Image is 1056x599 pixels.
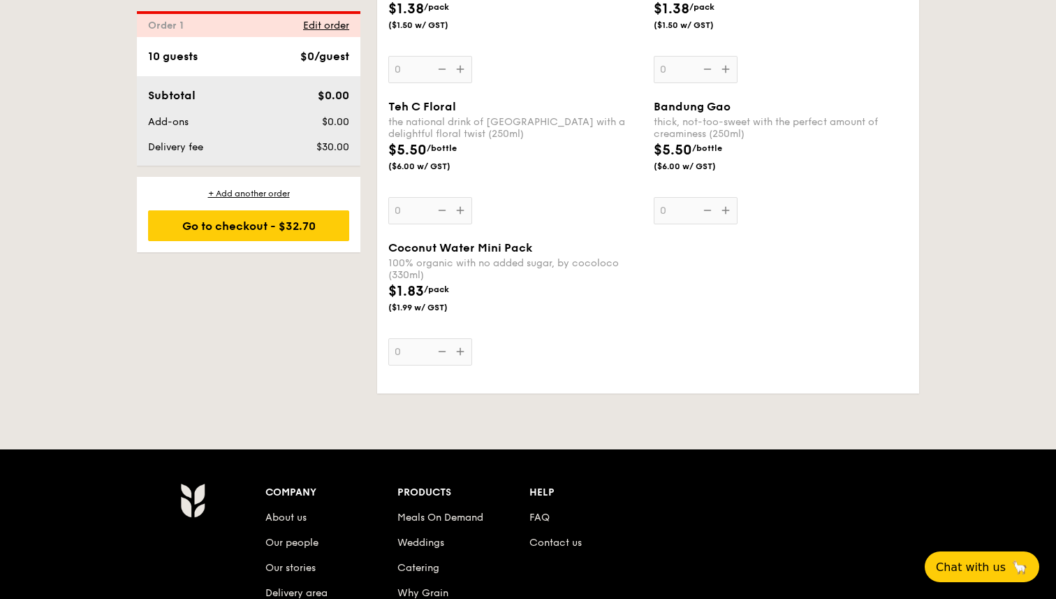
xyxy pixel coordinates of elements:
[300,48,349,65] div: $0/guest
[148,48,198,65] div: 10 guests
[388,302,483,313] span: ($1.99 w/ GST)
[265,587,328,599] a: Delivery area
[388,100,456,113] span: Teh C Floral
[265,537,318,549] a: Our people
[388,20,483,31] span: ($1.50 w/ GST)
[265,512,307,524] a: About us
[318,89,349,102] span: $0.00
[397,587,448,599] a: Why Grain
[388,1,424,17] span: $1.38
[654,1,689,17] span: $1.38
[265,483,397,503] div: Company
[424,2,449,12] span: /pack
[388,241,532,254] span: Coconut Water Mini Pack
[427,143,457,153] span: /bottle
[148,210,349,241] div: Go to checkout - $32.70
[654,116,908,140] div: thick, not-too-sweet with the perfect amount of creaminess (250ml)
[316,141,349,153] span: $30.00
[689,2,714,12] span: /pack
[148,20,189,31] span: Order 1
[180,483,205,518] img: AYc88T3wAAAABJRU5ErkJggg==
[654,161,749,172] span: ($6.00 w/ GST)
[936,561,1006,574] span: Chat with us
[303,20,349,31] span: Edit order
[654,20,749,31] span: ($1.50 w/ GST)
[388,257,643,281] div: 100% organic with no added sugar, by cocoloco (330ml)
[148,116,189,128] span: Add-ons
[397,483,529,503] div: Products
[925,551,1039,582] button: Chat with us🦙
[397,512,483,524] a: Meals On Demand
[397,562,439,574] a: Catering
[654,100,731,113] span: Bandung Gao
[265,562,316,574] a: Our stories
[148,89,196,102] span: Subtotal
[654,142,692,159] span: $5.50
[388,142,427,159] span: $5.50
[148,141,203,153] span: Delivery fee
[529,483,661,503] div: Help
[692,143,722,153] span: /bottle
[397,537,444,549] a: Weddings
[388,161,483,172] span: ($6.00 w/ GST)
[1011,559,1028,575] span: 🦙
[424,284,449,294] span: /pack
[529,512,550,524] a: FAQ
[388,116,643,140] div: the national drink of [GEOGRAPHIC_DATA] with a delightful floral twist (250ml)
[529,537,582,549] a: Contact us
[388,283,424,300] span: $1.83
[322,116,349,128] span: $0.00
[148,188,349,199] div: + Add another order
